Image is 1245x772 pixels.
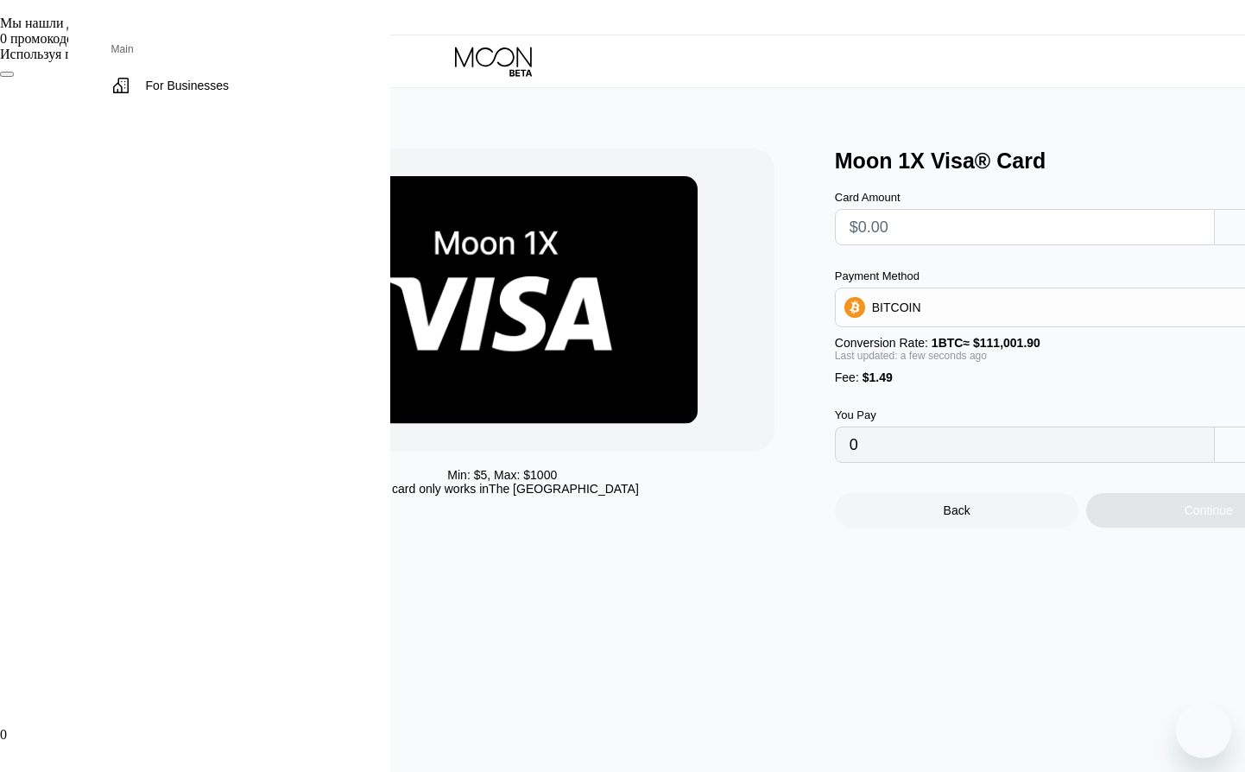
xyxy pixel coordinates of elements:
div: Card Amount [835,191,1215,204]
iframe: Кнопка запуска окна обмена сообщениями [1176,703,1231,758]
div: BITCOIN [872,301,921,314]
div: This card only works in The [GEOGRAPHIC_DATA] [366,482,639,496]
div: Min: $ 5 , Max: $ 1000 [447,468,557,482]
span: $1.49 [863,370,893,384]
div: Main [111,43,347,55]
div: Back [835,493,1079,528]
span: 1 BTC ≈ $111,001.90 [932,336,1040,350]
div: You Pay [835,408,1215,421]
div: For Businesses [146,79,229,92]
div: Back [944,503,970,517]
div: For Businesses [139,67,263,104]
input: $0.00 [850,210,1200,244]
